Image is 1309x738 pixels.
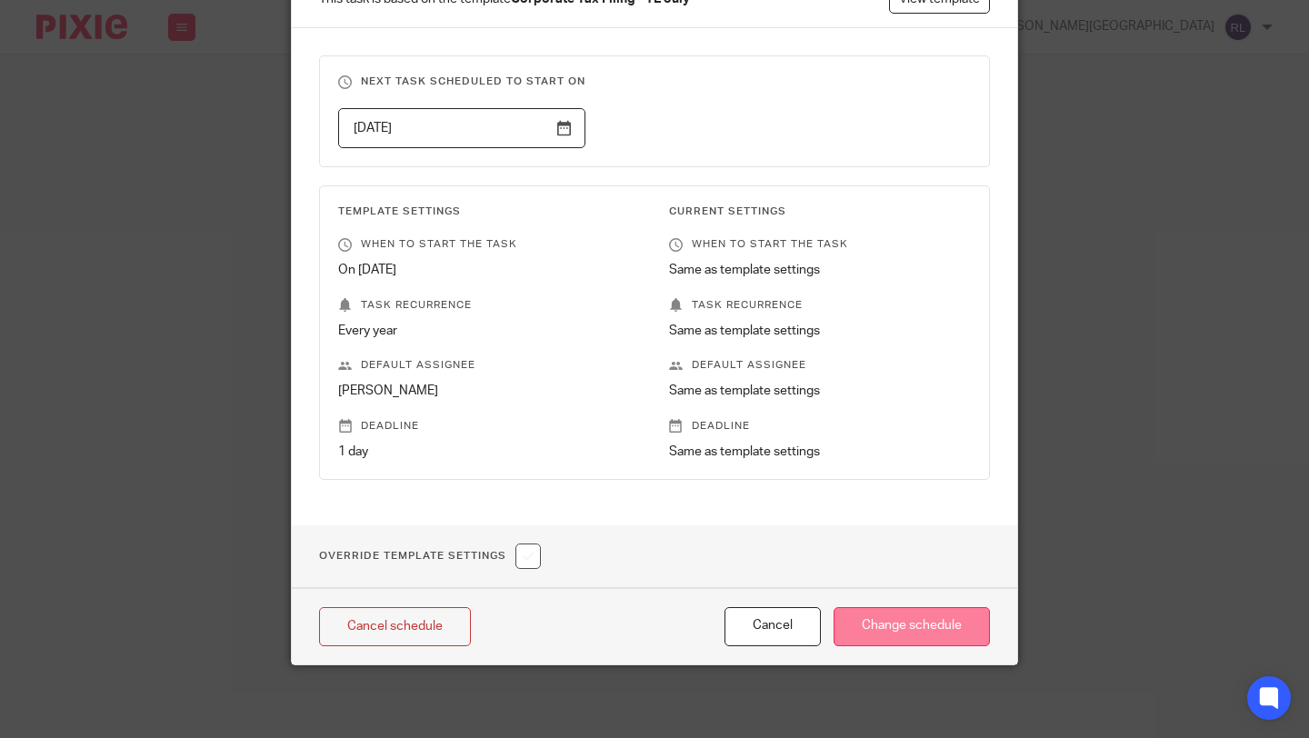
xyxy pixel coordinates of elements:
input: Use the arrow keys to pick a date [338,108,585,149]
h3: Next task scheduled to start on [338,75,971,89]
p: Deadline [338,419,640,434]
p: Same as template settings [669,443,971,461]
p: Same as template settings [669,322,971,340]
h1: Override Template Settings [319,544,541,569]
p: 1 day [338,443,640,461]
p: Task recurrence [338,298,640,313]
a: Cancel schedule [319,607,471,646]
p: [PERSON_NAME] [338,382,640,400]
p: Default assignee [338,358,640,373]
p: Same as template settings [669,261,971,279]
p: Deadline [669,419,971,434]
button: Cancel [724,607,821,646]
p: Every year [338,322,640,340]
input: Change schedule [834,607,990,646]
p: Task recurrence [669,298,971,313]
p: When to start the task [669,237,971,252]
p: Same as template settings [669,382,971,400]
p: On [DATE] [338,261,640,279]
p: When to start the task [338,237,640,252]
p: Default assignee [669,358,971,373]
h3: Current Settings [669,204,971,219]
h3: Template Settings [338,204,640,219]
